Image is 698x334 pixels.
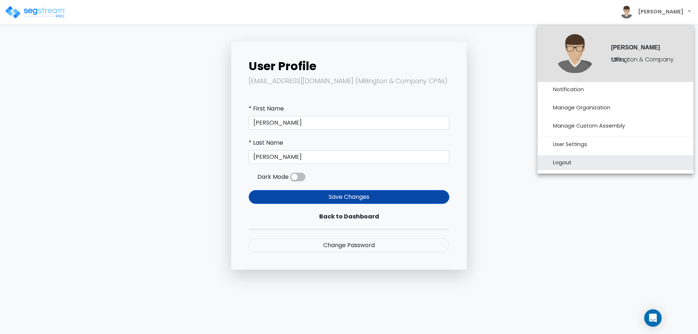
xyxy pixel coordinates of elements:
label: * First Name [249,104,284,113]
div: [PERSON_NAME] [611,47,676,48]
a: User Settings [538,137,693,152]
img: logo_pro_r.png [4,5,66,20]
a: Manage Organization [538,100,693,115]
a: Notification [538,82,693,97]
span: [PERSON_NAME] [617,3,694,21]
a: Manage Custom Assembly [538,118,693,133]
b: [PERSON_NAME] [638,8,683,15]
label: Dark Mode [257,173,289,181]
div: Open Intercom Messenger [644,309,662,327]
h2: User Profile [249,59,449,73]
div: Millington & Company CPAs [611,59,676,60]
p: [EMAIL_ADDRESS][DOMAIN_NAME] (Millington & Company CPAs) [249,76,449,87]
button: Save Changes [249,190,449,204]
a: Back to Dashboard [249,210,449,224]
a: Logout [538,155,693,170]
img: avatar.png [620,6,633,19]
label: Toggle Dark Mode [290,173,305,181]
label: * Last Name [249,138,283,147]
a: Change Password [249,238,449,252]
img: avatar.png [555,34,594,73]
